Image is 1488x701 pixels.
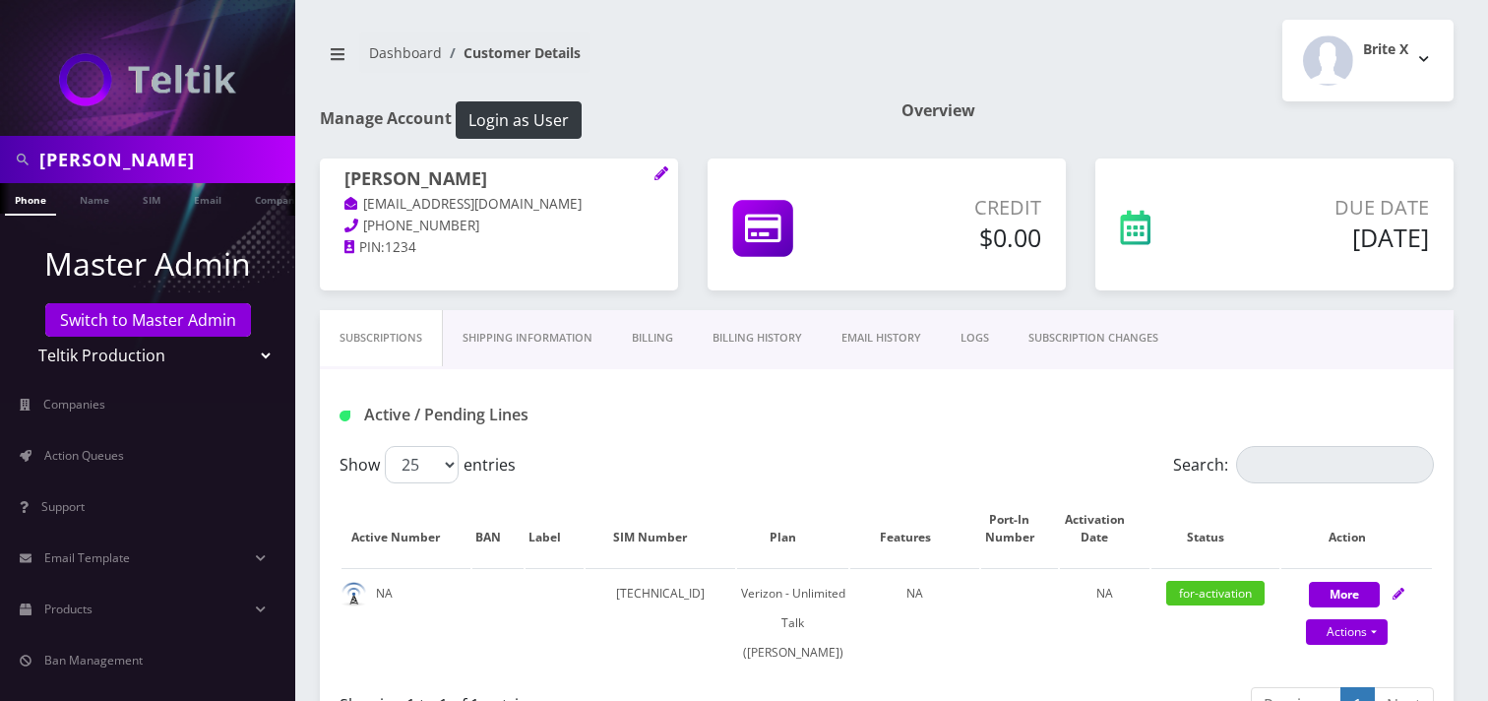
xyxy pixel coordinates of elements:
[901,101,1454,120] h1: Overview
[70,183,119,214] a: Name
[43,396,105,413] span: Companies
[442,42,581,63] li: Customer Details
[344,195,582,215] a: [EMAIL_ADDRESS][DOMAIN_NAME]
[363,217,479,234] span: [PHONE_NUMBER]
[822,310,941,366] a: EMAIL HISTORY
[184,183,231,214] a: Email
[45,303,251,337] a: Switch to Master Admin
[1281,491,1432,566] th: Action: activate to sort column ascending
[1233,193,1429,223] p: Due Date
[1009,310,1178,366] a: SUBSCRIPTION CHANGES
[340,411,350,421] img: Active / Pending Lines
[737,491,848,566] th: Plan: activate to sort column ascending
[41,498,85,515] span: Support
[341,491,470,566] th: Active Number: activate to sort column ascending
[1309,582,1380,607] button: More
[344,238,385,258] a: PIN:
[586,491,736,566] th: SIM Number: activate to sort column ascending
[344,168,653,192] h1: [PERSON_NAME]
[1060,491,1149,566] th: Activation Date: activate to sort column ascending
[44,549,130,566] span: Email Template
[320,32,872,89] nav: breadcrumb
[873,223,1041,252] h5: $0.00
[1166,581,1265,605] span: for-activation
[737,568,848,677] td: Verizon - Unlimited Talk ([PERSON_NAME])
[133,183,170,214] a: SIM
[44,447,124,464] span: Action Queues
[340,446,516,483] label: Show entries
[44,601,93,617] span: Products
[693,310,822,366] a: Billing History
[526,491,584,566] th: Label: activate to sort column ascending
[340,406,685,424] h1: Active / Pending Lines
[5,183,56,216] a: Phone
[1233,223,1429,252] h5: [DATE]
[981,491,1058,566] th: Port-In Number: activate to sort column ascending
[941,310,1009,366] a: LOGS
[873,193,1041,223] p: Credit
[456,101,582,139] button: Login as User
[320,101,872,139] h1: Manage Account
[341,582,366,606] img: default.png
[472,491,524,566] th: BAN: activate to sort column ascending
[39,141,290,178] input: Search in Company
[1236,446,1434,483] input: Search:
[850,568,979,677] td: NA
[44,652,143,669] span: Ban Management
[1306,619,1388,645] a: Actions
[586,568,736,677] td: [TECHNICAL_ID]
[1173,446,1434,483] label: Search:
[1282,20,1454,101] button: Brite X
[850,491,979,566] th: Features: activate to sort column ascending
[452,107,582,129] a: Login as User
[369,43,442,62] a: Dashboard
[1151,491,1280,566] th: Status: activate to sort column ascending
[245,183,311,214] a: Company
[320,310,443,366] a: Subscriptions
[59,53,236,106] img: Teltik Production
[1363,41,1408,58] h2: Brite X
[1096,585,1113,602] span: NA
[341,568,470,677] td: NA
[443,310,612,366] a: Shipping Information
[385,446,459,483] select: Showentries
[612,310,693,366] a: Billing
[385,238,416,256] span: 1234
